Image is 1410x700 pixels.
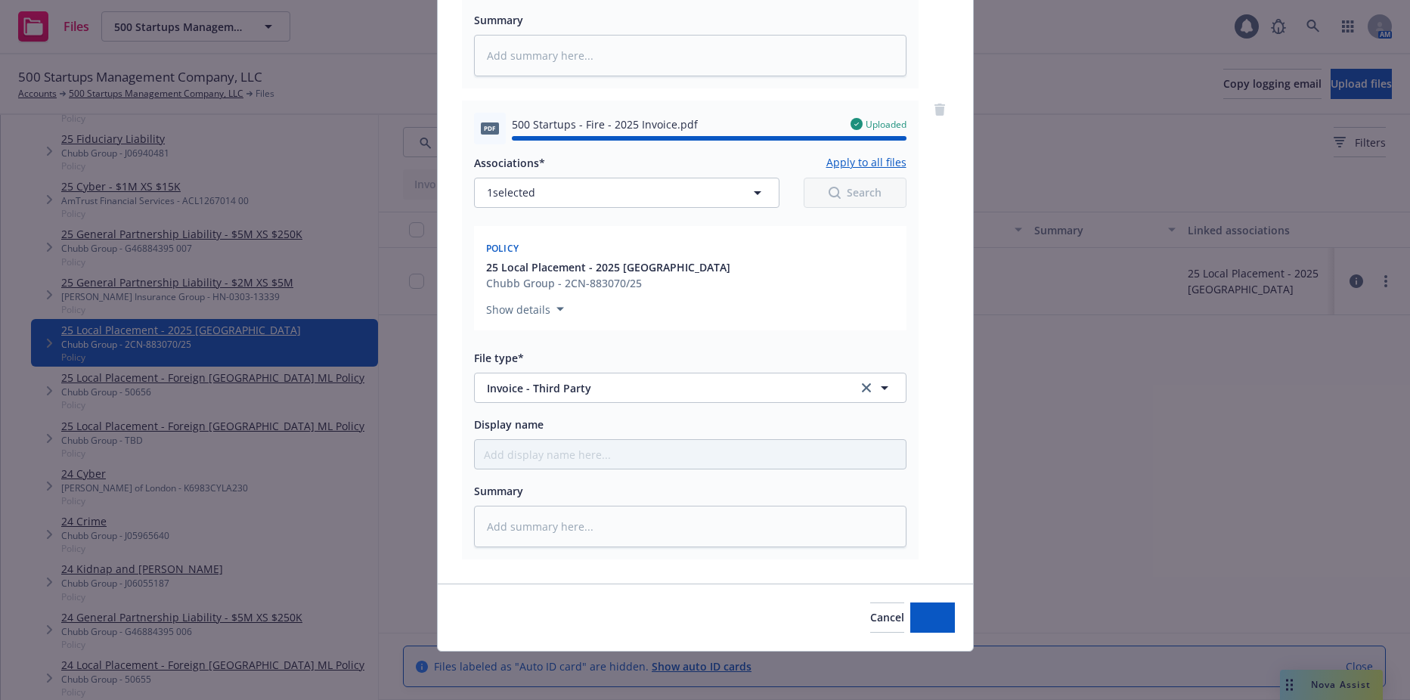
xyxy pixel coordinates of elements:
span: Add files [910,610,955,624]
span: 1 selected [487,184,535,200]
button: 1selected [474,178,779,208]
span: Uploaded [866,118,906,131]
span: Cancel [870,610,904,624]
button: Cancel [870,602,904,633]
span: File type* [474,351,524,365]
span: Display name [474,417,544,432]
input: Add display name here... [475,440,906,469]
a: clear selection [857,379,875,397]
span: 500 Startups - Fire - 2025 Invoice.pdf [512,116,698,132]
span: Summary [474,13,523,27]
button: Invoice - Third Partyclear selection [474,373,906,403]
button: Add files [910,602,955,633]
button: Apply to all files [826,153,906,172]
button: Show details [480,300,570,318]
div: Chubb Group - 2CN-883070/25 [486,275,730,291]
button: 25 Local Placement - 2025 [GEOGRAPHIC_DATA] [486,259,730,275]
span: Policy [486,242,519,255]
span: Associations* [474,156,545,170]
span: Summary [474,484,523,498]
a: remove [931,101,949,119]
span: Invoice - Third Party [487,380,837,396]
span: pdf [481,122,499,134]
